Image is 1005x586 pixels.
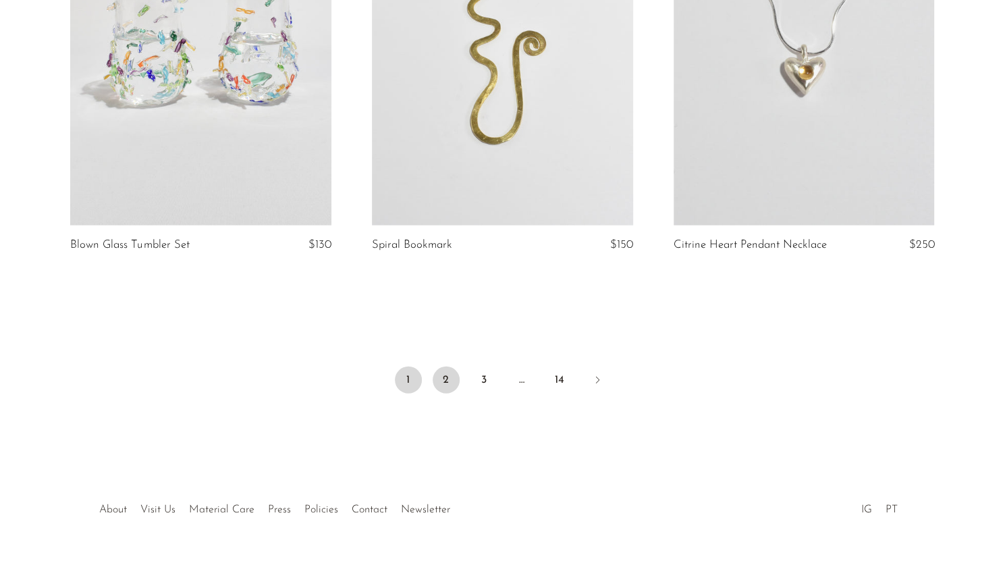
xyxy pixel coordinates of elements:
a: Press [268,504,291,515]
span: … [508,367,535,394]
a: 3 [470,367,497,394]
a: Blown Glass Tumbler Set [70,239,189,251]
a: IG [861,504,872,515]
a: Contact [352,504,387,515]
ul: Social Medias [854,494,904,519]
a: 14 [546,367,573,394]
a: Visit Us [140,504,175,515]
a: Citrine Heart Pendant Necklace [674,239,827,251]
a: Policies [304,504,338,515]
a: PT [886,504,898,515]
a: Material Care [189,504,254,515]
a: 2 [433,367,460,394]
a: Next [584,367,611,396]
ul: Quick links [92,494,457,519]
span: $250 [908,239,934,250]
a: Spiral Bookmark [372,239,452,251]
a: About [99,504,127,515]
span: $130 [308,239,331,250]
span: 1 [395,367,422,394]
span: $150 [610,239,633,250]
